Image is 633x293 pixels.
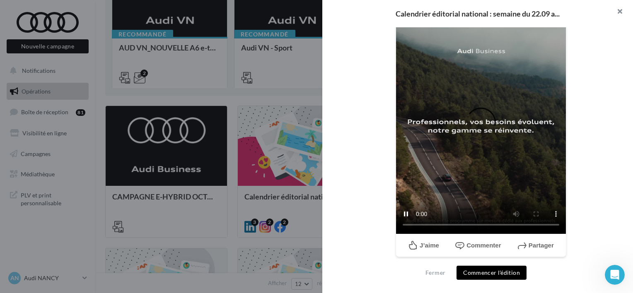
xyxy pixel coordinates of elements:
div: La prévisualisation est non-contractuelle [396,257,566,268]
button: Commencer l'édition [457,266,527,280]
span: Commenter [466,242,501,249]
span: Calendrier éditorial national : semaine du 22.09 a... [396,10,560,17]
iframe: Intercom live chat [605,265,625,285]
button: Fermer [422,268,449,278]
span: Partager [529,242,554,249]
span: J’aime [420,242,439,249]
